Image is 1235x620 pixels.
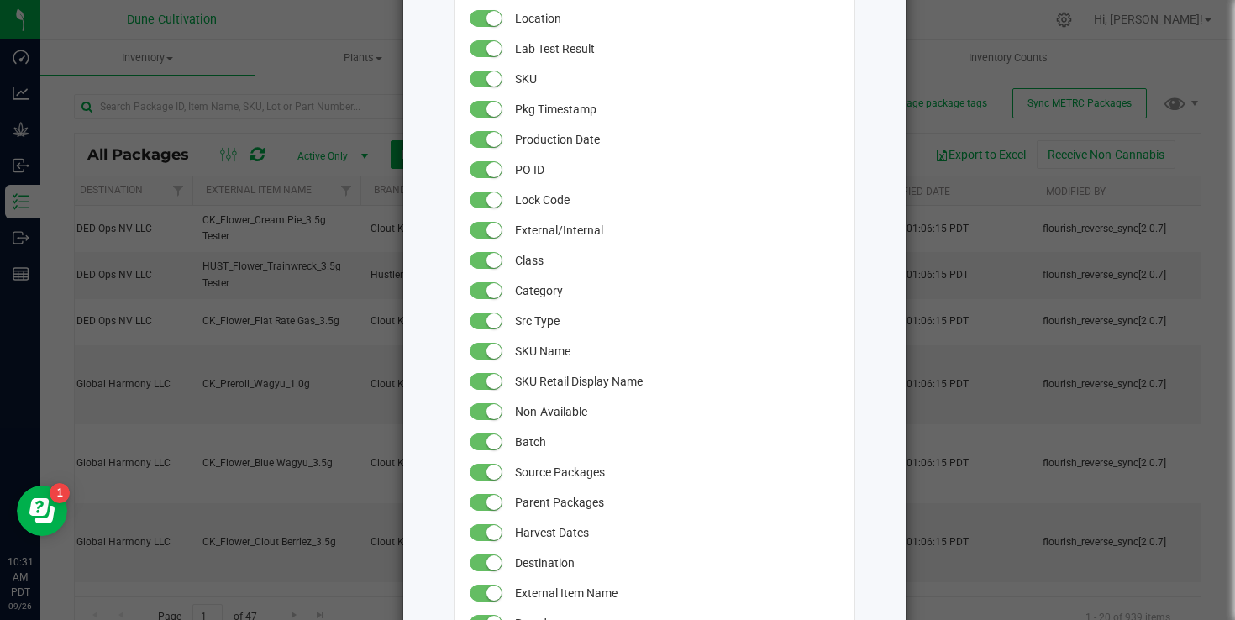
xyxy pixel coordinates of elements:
span: External/Internal [515,215,837,245]
span: Class [515,245,837,276]
span: Src Type [515,306,837,336]
iframe: Resource center [17,486,67,536]
span: Destination [515,548,837,578]
span: External Item Name [515,578,837,608]
span: SKU [515,64,837,94]
span: Parent Packages [515,487,837,518]
span: SKU Retail Display Name [515,366,837,397]
span: SKU Name [515,336,837,366]
span: Harvest Dates [515,518,837,548]
span: Category [515,276,837,306]
span: Lock Code [515,185,837,215]
span: Location [515,3,837,34]
span: PO ID [515,155,837,185]
span: Source Packages [515,457,837,487]
span: Production Date [515,124,837,155]
span: Non-Available [515,397,837,427]
span: Lab Test Result [515,34,837,64]
span: Pkg Timestamp [515,94,837,124]
span: Origin Harvests [515,427,837,457]
iframe: Resource center unread badge [50,483,70,503]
